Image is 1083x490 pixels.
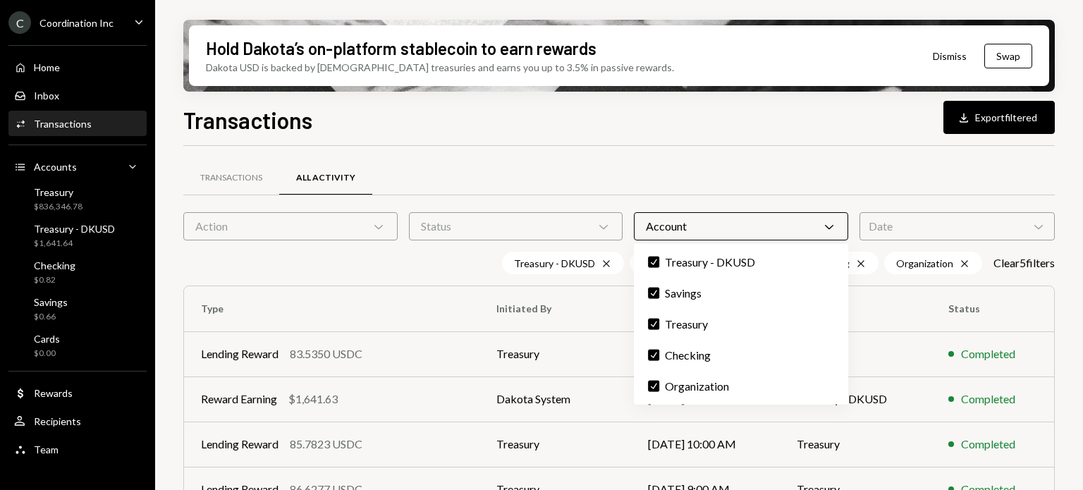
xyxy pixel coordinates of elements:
[34,186,82,198] div: Treasury
[640,250,842,275] label: Treasury - DKUSD
[648,257,659,268] button: Treasury - DKUSD
[631,286,780,331] th: Initiated At
[34,387,73,399] div: Rewards
[961,436,1015,453] div: Completed
[34,118,92,130] div: Transactions
[34,223,115,235] div: Treasury - DKUSD
[34,274,75,286] div: $0.82
[648,319,659,330] button: Treasury
[931,286,1054,331] th: Status
[648,381,659,392] button: Organization
[8,329,147,362] a: Cards$0.00
[34,90,59,102] div: Inbox
[780,286,931,331] th: Account
[640,281,842,306] label: Savings
[993,256,1055,271] button: Clear5filters
[200,172,262,184] div: Transactions
[288,391,338,408] div: $1,641.63
[479,376,631,422] td: Dakota System
[34,311,68,323] div: $0.66
[8,11,31,34] div: C
[479,422,631,467] td: Treasury
[8,255,147,289] a: Checking$0.82
[34,333,60,345] div: Cards
[479,286,631,331] th: Initiated By
[39,17,114,29] div: Coordination Inc
[8,182,147,216] a: Treasury$836,346.78
[780,331,931,376] td: Treasury
[290,436,362,453] div: 85.7823 USDC
[961,345,1015,362] div: Completed
[409,212,623,240] div: Status
[296,172,355,184] div: All Activity
[859,212,1055,240] div: Date
[640,374,842,399] label: Organization
[34,296,68,308] div: Savings
[634,212,848,240] div: Account
[648,288,659,299] button: Savings
[8,111,147,136] a: Transactions
[8,154,147,179] a: Accounts
[884,252,982,274] div: Organization
[8,219,147,252] a: Treasury - DKUSD$1,641.64
[915,39,984,73] button: Dismiss
[479,331,631,376] td: Treasury
[631,376,780,422] td: [DATE] 8:03 PM
[780,376,931,422] td: Treasury - DKUSD
[184,286,479,331] th: Type
[8,82,147,108] a: Inbox
[648,350,659,361] button: Checking
[631,422,780,467] td: [DATE] 10:00 AM
[8,436,147,462] a: Team
[8,292,147,326] a: Savings$0.66
[8,380,147,405] a: Rewards
[206,60,674,75] div: Dakota USD is backed by [DEMOGRAPHIC_DATA] treasuries and earns you up to 3.5% in passive rewards.
[640,312,842,337] label: Treasury
[943,101,1055,134] button: Exportfiltered
[279,160,372,196] a: All Activity
[630,252,704,274] div: Savings
[34,348,60,360] div: $0.00
[183,212,398,240] div: Action
[984,44,1032,68] button: Swap
[201,345,279,362] div: Lending Reward
[34,161,77,173] div: Accounts
[34,415,81,427] div: Recipients
[780,422,931,467] td: Treasury
[206,37,596,60] div: Hold Dakota’s on-platform stablecoin to earn rewards
[201,391,277,408] div: Reward Earning
[502,252,624,274] div: Treasury - DKUSD
[640,343,842,368] label: Checking
[8,54,147,80] a: Home
[961,391,1015,408] div: Completed
[34,238,115,250] div: $1,641.64
[34,61,60,73] div: Home
[183,106,312,134] h1: Transactions
[34,201,82,213] div: $836,346.78
[34,259,75,271] div: Checking
[631,331,780,376] td: [DATE] 11:00 AM
[290,345,362,362] div: 83.5350 USDC
[34,443,59,455] div: Team
[8,408,147,434] a: Recipients
[183,160,279,196] a: Transactions
[201,436,279,453] div: Lending Reward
